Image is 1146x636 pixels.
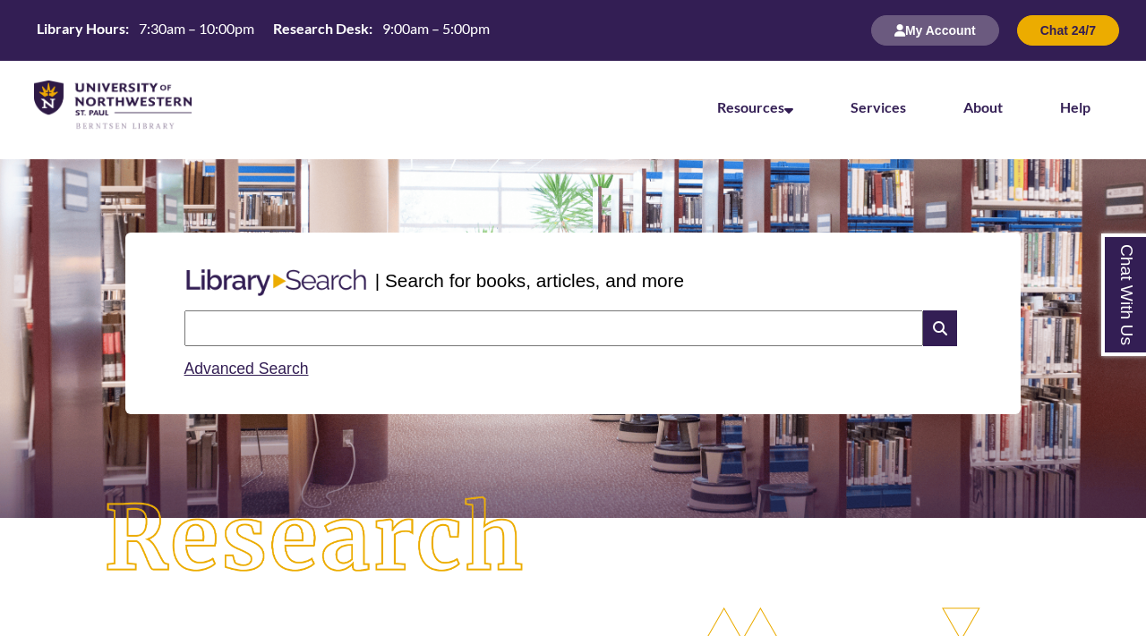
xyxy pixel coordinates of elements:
[34,81,192,131] img: UNWSP Library Logo
[177,262,375,303] img: Libary Search
[266,19,375,38] th: Research Desk:
[851,98,906,115] a: Services
[30,19,132,38] th: Library Hours:
[184,360,309,377] a: Advanced Search
[923,310,957,346] i: Search
[717,98,793,115] a: Resources
[57,450,573,629] img: Research
[1017,22,1119,38] a: Chat 24/7
[382,20,490,37] span: 9:00am – 5:00pm
[871,15,999,46] button: My Account
[30,19,497,43] a: Hours Today
[1017,15,1119,46] button: Chat 24/7
[1060,98,1090,115] a: Help
[139,20,254,37] span: 7:30am – 10:00pm
[375,267,684,294] p: | Search for books, articles, and more
[963,98,1003,115] a: About
[871,22,999,38] a: My Account
[30,19,497,41] table: Hours Today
